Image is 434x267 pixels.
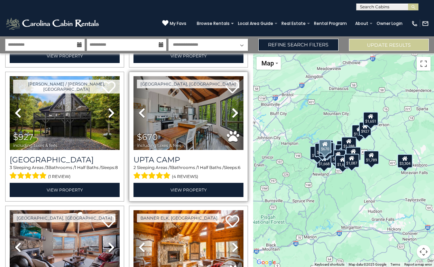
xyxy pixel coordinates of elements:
div: $1,090 [331,149,346,163]
img: mail-regular-white.png [422,20,429,27]
a: Refine Search Filters [258,39,338,51]
a: About [352,19,372,28]
div: $1,672 [318,142,334,156]
a: Open this area in Google Maps (opens a new window) [255,258,278,267]
div: $3,304 [397,154,413,168]
button: Toggle fullscreen view [417,57,431,71]
div: Sleeping Areas / Bathrooms / Sleeps: [133,164,243,181]
div: $1,288 [341,137,357,151]
a: My Favs [162,20,186,27]
a: Report a map error [404,262,432,266]
h3: Creekside Hideaway [10,155,120,164]
span: Map [261,60,274,67]
a: Local Area Guide [234,19,277,28]
a: View Property [133,183,243,197]
span: My Favs [170,20,186,27]
a: Owner Login [373,19,406,28]
img: phone-regular-white.png [411,20,418,27]
span: $670 [137,132,158,142]
span: 1 [170,165,171,170]
span: $927 [13,132,33,142]
a: [GEOGRAPHIC_DATA], [GEOGRAPHIC_DATA] [13,214,116,222]
div: $1,651 [363,112,378,125]
span: 8 [115,165,118,170]
span: 1 Half Baths / [197,165,224,170]
a: Terms [390,262,400,266]
div: $1,614 [335,155,350,169]
span: 1 Half Baths / [75,165,101,170]
a: Add to favorites [225,214,239,229]
a: Real Estate [278,19,309,28]
a: [PERSON_NAME] / [PERSON_NAME], [GEOGRAPHIC_DATA] [13,80,120,94]
button: Change map style [257,57,281,70]
span: Map data ©2025 Google [349,262,386,266]
span: including taxes & fees [137,143,181,148]
a: Rental Program [311,19,350,28]
div: $1,668 [316,154,332,168]
div: $927 [359,122,371,135]
span: (1 review) [48,172,71,181]
button: Keyboard shortcuts [315,262,344,267]
a: [GEOGRAPHIC_DATA], [GEOGRAPHIC_DATA] [137,80,239,88]
a: Upta Camp [133,155,243,164]
div: $1,749 [314,143,330,157]
span: (4 reviews) [172,172,198,181]
button: Map camera controls [417,245,431,259]
img: thumbnail_167346085.jpeg [10,76,120,150]
img: White-1-2.png [5,17,101,30]
div: Sleeping Areas / Bathrooms / Sleeps: [10,164,120,181]
div: $1,789 [364,151,379,164]
a: View Property [10,183,120,197]
span: 3 [10,165,12,170]
div: $1,284 [310,146,325,160]
span: 6 [238,165,240,170]
div: $1,157 [351,125,367,139]
a: View Property [133,49,243,63]
a: Browse Rentals [193,19,233,28]
span: 2 [133,165,136,170]
a: Banner Elk, [GEOGRAPHIC_DATA] [137,214,221,222]
button: Update Results [349,39,429,51]
a: [GEOGRAPHIC_DATA] [10,155,120,164]
span: 3 [46,165,48,170]
div: $670 [319,139,331,153]
img: Google [255,258,278,267]
span: including taxes & fees [13,143,57,148]
div: $1,087 [344,153,359,167]
div: $1,008 [345,146,361,160]
a: View Property [10,49,120,63]
img: thumbnail_167080986.jpeg [133,76,243,150]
